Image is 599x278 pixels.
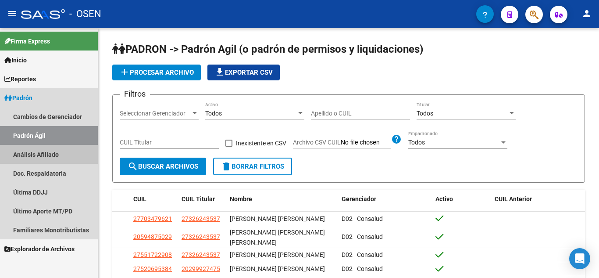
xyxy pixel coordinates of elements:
datatable-header-cell: CUIL Titular [178,190,226,209]
button: Procesar archivo [112,65,201,80]
span: Padrón [4,93,32,103]
span: Buscar Archivos [128,162,198,170]
span: 27520695384 [133,265,172,272]
span: 20299927475 [182,265,220,272]
mat-icon: add [119,67,130,77]
span: [PERSON_NAME] [PERSON_NAME] [230,251,325,258]
datatable-header-cell: Activo [432,190,491,209]
span: CUIL Titular [182,195,215,202]
mat-icon: person [581,8,592,19]
span: D02 - Consalud [342,251,383,258]
span: 20594875029 [133,233,172,240]
span: Nombre [230,195,252,202]
span: Procesar archivo [119,69,194,76]
span: Todos [408,139,425,146]
span: Exportar CSV [214,69,273,76]
span: Explorador de Archivos [4,244,75,254]
span: Todos [417,110,433,117]
span: 27703479621 [133,215,172,222]
span: D02 - Consalud [342,215,383,222]
span: Gerenciador [342,195,376,202]
span: D02 - Consalud [342,233,383,240]
span: 27326243537 [182,233,220,240]
mat-icon: delete [221,161,232,172]
span: [PERSON_NAME] [PERSON_NAME] [230,265,325,272]
span: Todos [205,110,222,117]
datatable-header-cell: Gerenciador [338,190,432,209]
span: Firma Express [4,36,50,46]
span: Reportes [4,74,36,84]
span: D02 - Consalud [342,265,383,272]
span: Inexistente en CSV [236,138,286,148]
span: Activo [435,195,453,202]
datatable-header-cell: CUIL [130,190,178,209]
button: Buscar Archivos [120,158,206,175]
h3: Filtros [120,88,150,100]
span: PADRON -> Padrón Agil (o padrón de permisos y liquidaciones) [112,43,423,55]
button: Borrar Filtros [213,158,292,175]
span: CUIL [133,195,146,202]
span: Inicio [4,55,27,65]
div: Open Intercom Messenger [569,248,590,269]
span: [PERSON_NAME] [PERSON_NAME] [230,215,325,222]
span: 27551722908 [133,251,172,258]
span: Archivo CSV CUIL [293,139,341,146]
input: Archivo CSV CUIL [341,139,391,147]
span: 27326243537 [182,215,220,222]
datatable-header-cell: CUIL Anterior [491,190,585,209]
span: Borrar Filtros [221,162,284,170]
mat-icon: search [128,161,138,172]
span: Seleccionar Gerenciador [120,110,191,117]
mat-icon: menu [7,8,18,19]
button: Exportar CSV [207,65,280,80]
span: [PERSON_NAME] [PERSON_NAME] [PERSON_NAME] [230,229,325,246]
span: 27326243537 [182,251,220,258]
datatable-header-cell: Nombre [226,190,338,209]
span: CUIL Anterior [495,195,532,202]
mat-icon: help [391,134,402,144]
span: - OSEN [69,4,101,24]
mat-icon: file_download [214,67,225,77]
